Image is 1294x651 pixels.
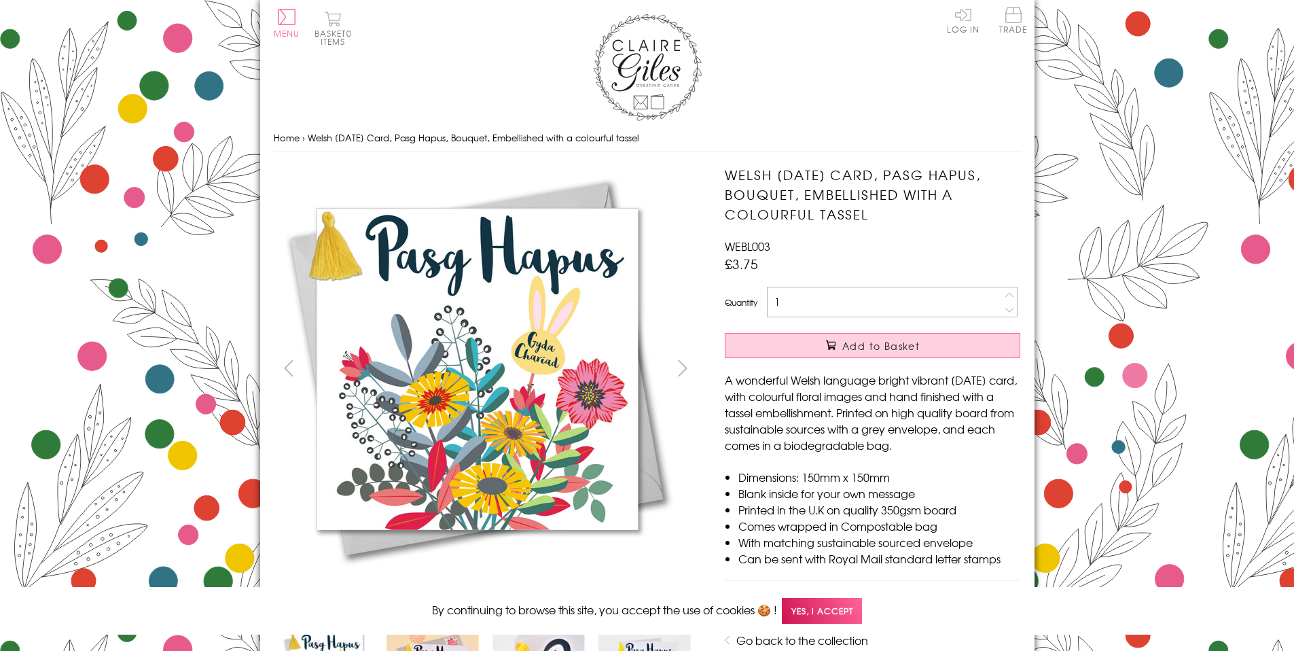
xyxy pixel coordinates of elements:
nav: breadcrumbs [274,124,1021,152]
li: Dimensions: 150mm x 150mm [738,469,1020,485]
a: Log In [947,7,980,33]
label: Quantity [725,296,757,309]
img: Welsh Easter Card, Pasg Hapus, Bouquet, Embellished with a colourful tassel [273,165,681,573]
li: Printed in the U.K on quality 350gsm board [738,502,1020,518]
span: Yes, I accept [782,598,862,624]
span: › [302,131,305,144]
button: Menu [274,9,300,37]
span: Welsh [DATE] Card, Pasg Hapus, Bouquet, Embellished with a colourful tassel [308,131,639,144]
li: Can be sent with Royal Mail standard letter stamps [738,550,1020,567]
span: Menu [274,27,300,39]
span: Trade [999,7,1028,33]
span: £3.75 [725,254,758,273]
li: Blank inside for your own message [738,485,1020,502]
button: Basket0 items [314,11,352,46]
h1: Welsh [DATE] Card, Pasg Hapus, Bouquet, Embellished with a colourful tassel [725,165,1020,224]
a: Home [274,131,300,144]
span: WEBL003 [725,238,770,254]
li: Comes wrapped in Compostable bag [738,518,1020,534]
img: Claire Giles Greetings Cards [593,14,702,121]
button: Add to Basket [725,333,1020,358]
button: prev [274,353,304,383]
button: next [667,353,698,383]
span: 0 items [321,27,352,48]
a: Go back to the collection [736,632,868,648]
a: Trade [999,7,1028,36]
img: Welsh Easter Card, Pasg Hapus, Bouquet, Embellished with a colourful tassel [698,165,1105,573]
li: With matching sustainable sourced envelope [738,534,1020,550]
span: Add to Basket [842,339,920,353]
p: A wonderful Welsh language bright vibrant [DATE] card, with colourful floral images and hand fini... [725,372,1020,453]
